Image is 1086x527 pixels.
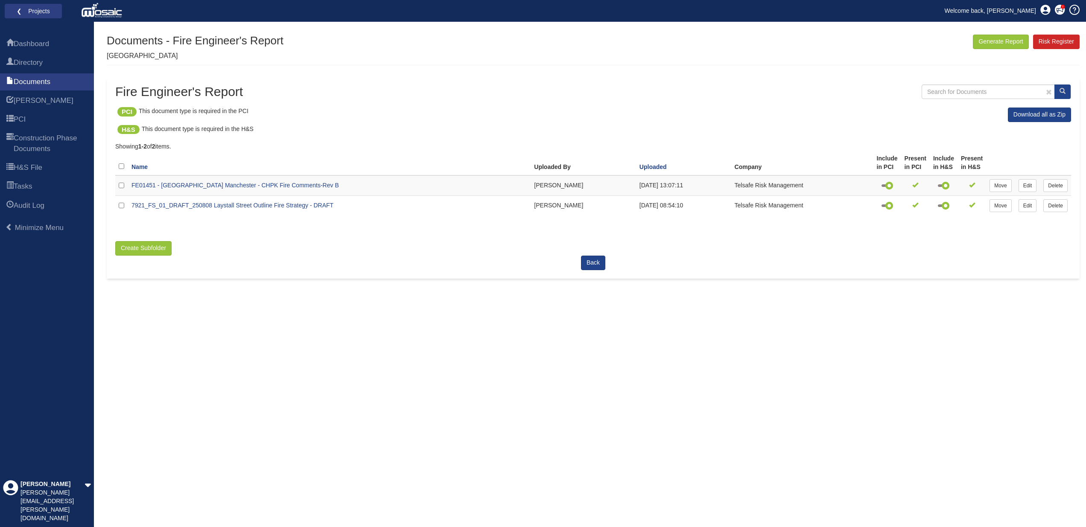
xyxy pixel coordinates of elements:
[901,151,930,175] th: Present in PCI
[115,143,1071,151] div: Showing of items.
[636,196,731,216] td: [DATE] 08:54:10
[958,151,986,175] th: Present in H&S
[1043,179,1068,192] a: Delete
[930,151,958,175] th: Include in H&S
[14,96,73,106] span: HARI
[6,115,14,125] span: PCI
[14,114,26,125] span: PCI
[731,175,873,196] td: Telsafe Risk Management
[1043,199,1068,212] a: Delete
[6,58,14,68] span: Directory
[639,163,667,170] a: Uploaded
[138,143,147,150] b: 1-2
[14,133,88,154] span: Construction Phase Documents
[14,77,50,87] span: Documents
[531,175,636,196] td: [PERSON_NAME]
[139,107,248,116] p: This document type is required in the PCI
[20,480,85,489] div: [PERSON_NAME]
[6,163,14,173] span: H&S File
[636,175,731,196] td: [DATE] 13:07:11
[1041,86,1054,98] a: Clear
[973,35,1028,49] button: Generate Report
[14,39,49,49] span: Dashboard
[1054,84,1071,99] button: Search
[14,201,44,211] span: Audit Log
[115,84,254,99] h2: Fire Engineer's Report
[6,39,14,49] span: Dashboard
[731,151,873,175] th: Company
[922,84,1071,99] input: Search for Documents
[873,151,901,175] th: Include in PCI
[990,199,1011,212] a: Move
[990,179,1011,192] a: Move
[131,163,148,170] a: Name
[731,196,873,216] td: Telsafe Risk Management
[152,143,155,150] b: 2
[938,4,1042,17] a: Welcome back, [PERSON_NAME]
[107,35,283,47] h1: Documents - Fire Engineer's Report
[20,489,85,523] div: [PERSON_NAME][EMAIL_ADDRESS][PERSON_NAME][DOMAIN_NAME]
[581,256,605,270] a: Back
[6,182,14,192] span: Tasks
[14,181,32,192] span: Tasks
[6,201,14,211] span: Audit Log
[142,125,254,134] p: This document type is required in the H&S
[6,96,14,106] span: HARI
[107,51,283,61] p: [GEOGRAPHIC_DATA]
[131,202,333,209] a: 7921_FS_01_DRAFT_250808 Laystall Street Outline Fire Strategy - DRAFT
[122,125,135,134] p: H&S
[6,134,14,154] span: Construction Phase Documents
[10,6,56,17] a: ❮ Projects
[15,224,64,232] span: Minimize Menu
[6,224,13,231] span: Minimize Menu
[81,2,124,19] img: logo_white.png
[122,107,132,116] p: PCI
[1033,35,1080,49] a: Risk Register
[1008,108,1071,122] a: Download all as Zip
[1019,179,1037,192] a: Edit
[6,77,14,87] span: Documents
[1019,199,1037,212] a: Edit
[3,480,18,523] div: Profile
[14,58,43,68] span: Directory
[531,196,636,216] td: [PERSON_NAME]
[115,241,172,256] button: Create Subfolder
[131,182,339,189] a: FE01451 - [GEOGRAPHIC_DATA] Manchester - CHPK Fire Comments-Rev B
[531,151,636,175] th: Uploaded By
[14,163,42,173] span: H&S File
